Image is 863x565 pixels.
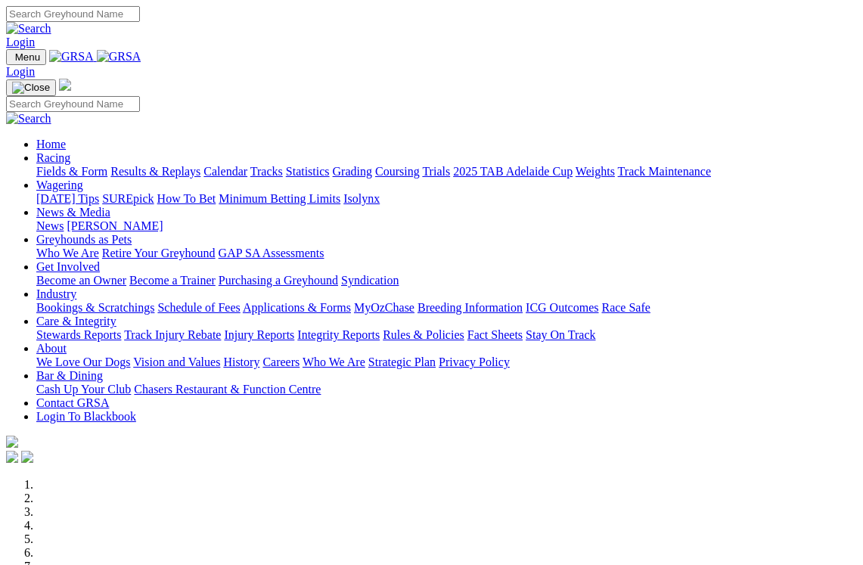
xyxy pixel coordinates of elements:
img: GRSA [49,50,94,64]
div: About [36,355,857,369]
a: Statistics [286,165,330,178]
input: Search [6,96,140,112]
a: Minimum Betting Limits [219,192,340,205]
a: Injury Reports [224,328,294,341]
a: Coursing [375,165,420,178]
button: Toggle navigation [6,79,56,96]
a: Stewards Reports [36,328,121,341]
img: GRSA [97,50,141,64]
div: Care & Integrity [36,328,857,342]
input: Search [6,6,140,22]
span: Menu [15,51,40,63]
div: Industry [36,301,857,315]
a: History [223,355,259,368]
a: Track Injury Rebate [124,328,221,341]
a: [PERSON_NAME] [67,219,163,232]
a: Careers [262,355,300,368]
a: Calendar [203,165,247,178]
a: ICG Outcomes [526,301,598,314]
div: Greyhounds as Pets [36,247,857,260]
a: Home [36,138,66,151]
a: Schedule of Fees [157,301,240,314]
a: Racing [36,151,70,164]
a: We Love Our Dogs [36,355,130,368]
a: SUREpick [102,192,154,205]
a: Track Maintenance [618,165,711,178]
div: Racing [36,165,857,179]
a: Bar & Dining [36,369,103,382]
a: Cash Up Your Club [36,383,131,396]
img: Search [6,112,51,126]
a: Breeding Information [418,301,523,314]
a: Care & Integrity [36,315,116,328]
a: Wagering [36,179,83,191]
img: twitter.svg [21,451,33,463]
a: Login [6,65,35,78]
a: Become an Owner [36,274,126,287]
a: Results & Replays [110,165,200,178]
a: Get Involved [36,260,100,273]
a: Chasers Restaurant & Function Centre [134,383,321,396]
a: Who We Are [36,247,99,259]
a: Industry [36,287,76,300]
a: Login [6,36,35,48]
a: Applications & Forms [243,301,351,314]
a: How To Bet [157,192,216,205]
img: logo-grsa-white.png [6,436,18,448]
img: Close [12,82,50,94]
a: Strategic Plan [368,355,436,368]
a: Vision and Values [133,355,220,368]
a: News [36,219,64,232]
a: Race Safe [601,301,650,314]
a: 2025 TAB Adelaide Cup [453,165,573,178]
a: MyOzChase [354,301,414,314]
button: Toggle navigation [6,49,46,65]
a: News & Media [36,206,110,219]
a: Become a Trainer [129,274,216,287]
a: Retire Your Greyhound [102,247,216,259]
a: Who We Are [303,355,365,368]
a: Syndication [341,274,399,287]
a: GAP SA Assessments [219,247,324,259]
div: News & Media [36,219,857,233]
a: Weights [576,165,615,178]
a: Fact Sheets [467,328,523,341]
a: Integrity Reports [297,328,380,341]
a: About [36,342,67,355]
div: Get Involved [36,274,857,287]
a: [DATE] Tips [36,192,99,205]
a: Greyhounds as Pets [36,233,132,246]
a: Contact GRSA [36,396,109,409]
a: Privacy Policy [439,355,510,368]
img: Search [6,22,51,36]
a: Login To Blackbook [36,410,136,423]
a: Trials [422,165,450,178]
a: Rules & Policies [383,328,464,341]
a: Bookings & Scratchings [36,301,154,314]
a: Tracks [250,165,283,178]
a: Purchasing a Greyhound [219,274,338,287]
img: facebook.svg [6,451,18,463]
a: Stay On Track [526,328,595,341]
a: Isolynx [343,192,380,205]
img: logo-grsa-white.png [59,79,71,91]
a: Grading [333,165,372,178]
div: Bar & Dining [36,383,857,396]
div: Wagering [36,192,857,206]
a: Fields & Form [36,165,107,178]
